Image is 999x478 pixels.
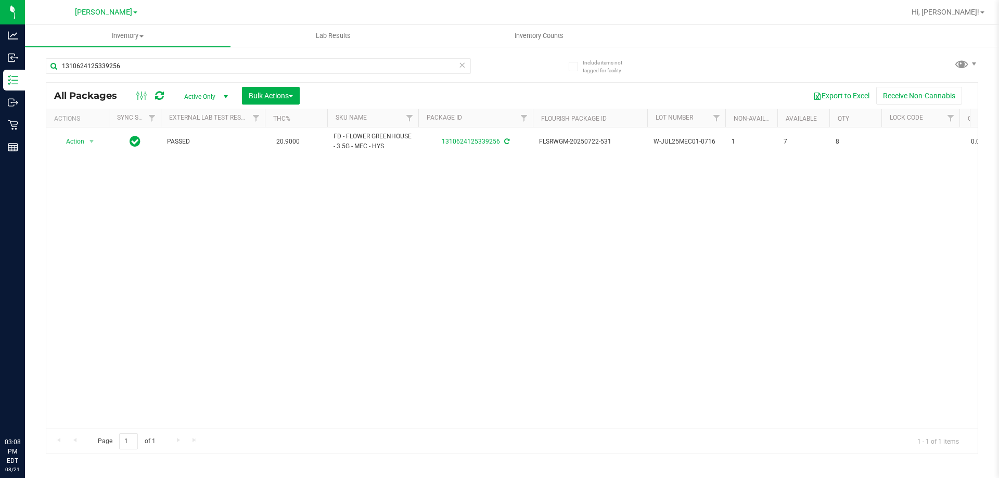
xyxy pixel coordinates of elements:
inline-svg: Inbound [8,53,18,63]
span: select [85,134,98,149]
a: Package ID [427,114,462,121]
span: Hi, [PERSON_NAME]! [912,8,979,16]
span: In Sync [130,134,140,149]
span: Bulk Actions [249,92,293,100]
span: Page of 1 [89,433,164,449]
span: Clear [458,58,466,72]
inline-svg: Outbound [8,97,18,108]
span: 7 [784,137,823,147]
input: Search Package ID, Item Name, SKU, Lot or Part Number... [46,58,471,74]
a: Filter [248,109,265,127]
button: Export to Excel [806,87,876,105]
span: Action [57,134,85,149]
span: 20.9000 [271,134,305,149]
span: Inventory [25,31,230,41]
span: Lab Results [302,31,365,41]
a: Inventory [25,25,230,47]
p: 03:08 PM EDT [5,437,20,466]
a: Available [786,115,817,122]
inline-svg: Inventory [8,75,18,85]
span: Sync from Compliance System [503,138,509,145]
a: CBD% [968,115,984,122]
a: External Lab Test Result [169,114,251,121]
a: THC% [273,115,290,122]
a: Sync Status [117,114,157,121]
a: Lot Number [656,114,693,121]
button: Bulk Actions [242,87,300,105]
a: Filter [144,109,161,127]
a: Filter [942,109,959,127]
span: All Packages [54,90,127,101]
a: Filter [708,109,725,127]
a: SKU Name [336,114,367,121]
span: FLSRWGM-20250722-531 [539,137,641,147]
span: Include items not tagged for facility [583,59,635,74]
span: PASSED [167,137,259,147]
div: Actions [54,115,105,122]
inline-svg: Retail [8,120,18,130]
span: 1 - 1 of 1 items [909,433,967,449]
span: [PERSON_NAME] [75,8,132,17]
input: 1 [119,433,138,449]
a: Non-Available [734,115,780,122]
a: Lab Results [230,25,436,47]
span: 1 [732,137,771,147]
inline-svg: Reports [8,142,18,152]
a: Lock Code [890,114,923,121]
a: Flourish Package ID [541,115,607,122]
inline-svg: Analytics [8,30,18,41]
span: 0.0000 [966,134,996,149]
span: W-JUL25MEC01-0716 [654,137,719,147]
a: 1310624125339256 [442,138,500,145]
p: 08/21 [5,466,20,473]
button: Receive Non-Cannabis [876,87,962,105]
span: Inventory Counts [501,31,578,41]
a: Inventory Counts [436,25,642,47]
span: 8 [836,137,875,147]
a: Filter [516,109,533,127]
a: Filter [401,109,418,127]
span: FD - FLOWER GREENHOUSE - 3.5G - MEC - HYS [334,132,412,151]
a: Qty [838,115,849,122]
iframe: Resource center [10,395,42,426]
